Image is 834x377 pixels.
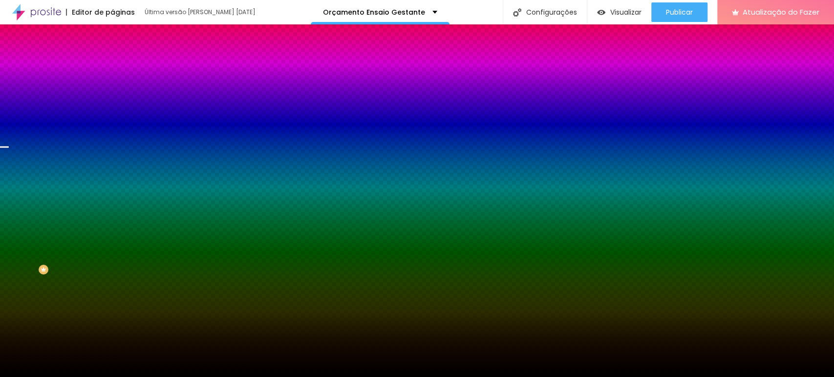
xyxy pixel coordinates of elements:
button: Visualizar [587,2,651,22]
font: Editor de páginas [72,7,135,17]
button: Publicar [651,2,707,22]
img: Ícone [513,8,521,17]
font: Publicar [666,7,693,17]
font: Orçamento Ensaio Gestante [323,7,425,17]
font: Última versão [PERSON_NAME] [DATE] [145,8,256,16]
font: Atualização do Fazer [743,7,819,17]
img: view-1.svg [597,8,605,17]
font: Visualizar [610,7,642,17]
font: Configurações [526,7,577,17]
